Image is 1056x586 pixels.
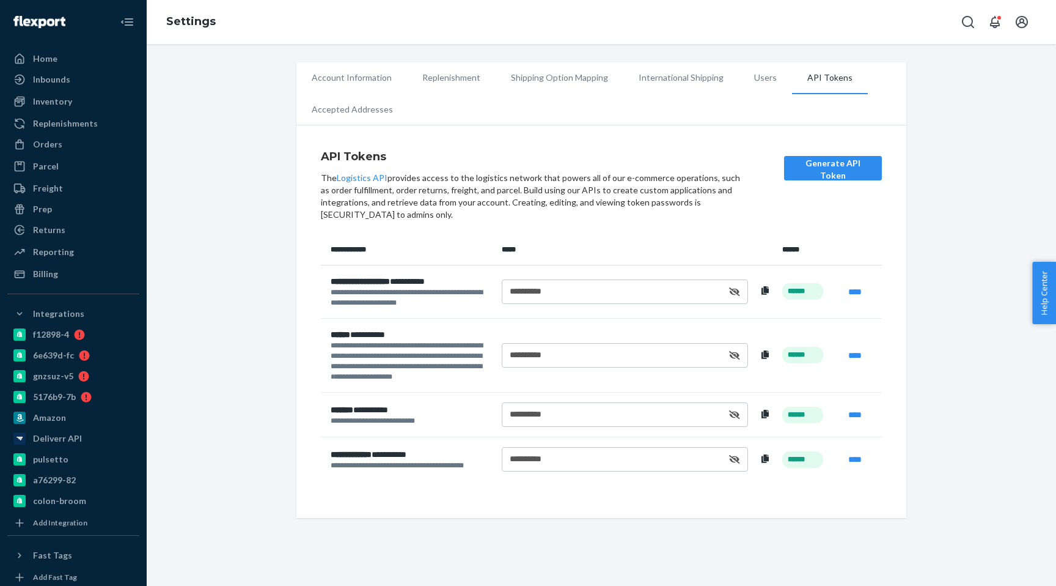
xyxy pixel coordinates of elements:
[33,73,70,86] div: Inbounds
[983,10,1007,34] button: Open notifications
[7,179,139,198] a: Freight
[33,160,59,172] div: Parcel
[623,62,739,93] li: International Shipping
[33,474,76,486] div: a76299-82
[7,92,139,111] a: Inventory
[33,572,77,582] div: Add Fast Tag
[33,432,82,445] div: Deliverr API
[7,546,139,565] button: Fast Tags
[33,370,73,382] div: gnzsuz-v5
[33,328,69,341] div: f12898-4
[33,138,62,150] div: Orders
[7,470,139,490] a: a76299-82
[7,49,139,69] a: Home
[7,264,139,284] a: Billing
[337,172,387,183] a: Logistics API
[784,156,882,180] button: Generate API Token
[321,149,745,165] h4: API Tokens
[33,182,63,195] div: Freight
[7,491,139,511] a: colon-broom
[33,53,57,65] div: Home
[7,325,139,344] a: f12898-4
[496,62,623,93] li: Shipping Option Mapping
[1010,10,1034,34] button: Open account menu
[33,412,66,424] div: Amazon
[33,268,58,280] div: Billing
[13,16,65,28] img: Flexport logo
[7,429,139,448] a: Deliverr API
[33,517,87,528] div: Add Integration
[33,203,52,215] div: Prep
[33,95,72,108] div: Inventory
[33,117,98,130] div: Replenishments
[7,516,139,530] a: Add Integration
[7,304,139,324] button: Integrations
[33,391,76,403] div: 5176b9-7b
[7,408,139,428] a: Amazon
[7,450,139,469] a: pulsetto
[33,308,84,320] div: Integrations
[33,453,68,465] div: pulsetto
[115,10,139,34] button: Close Navigation
[407,62,496,93] li: Replenishment
[321,172,745,221] div: The provides access to the logistics network that powers all of our e-commerce operations, such a...
[7,366,139,386] a: gnzsuz-v5
[7,387,139,407] a: 5176b9-7b
[956,10,980,34] button: Open Search Box
[7,570,139,585] a: Add Fast Tag
[7,242,139,262] a: Reporting
[7,220,139,240] a: Returns
[7,135,139,154] a: Orders
[7,70,139,89] a: Inbounds
[7,346,139,365] a: 6e639d-fc
[296,94,408,125] li: Accepted Addresses
[7,199,139,219] a: Prep
[7,157,139,176] a: Parcel
[156,4,226,40] ol: breadcrumbs
[792,62,868,94] li: API Tokens
[33,224,65,236] div: Returns
[33,246,74,258] div: Reporting
[33,549,72,562] div: Fast Tags
[33,495,86,507] div: colon-broom
[166,15,216,28] a: Settings
[7,114,139,133] a: Replenishments
[739,62,792,93] li: Users
[296,62,407,93] li: Account Information
[33,349,74,362] div: 6e639d-fc
[1032,262,1056,324] button: Help Center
